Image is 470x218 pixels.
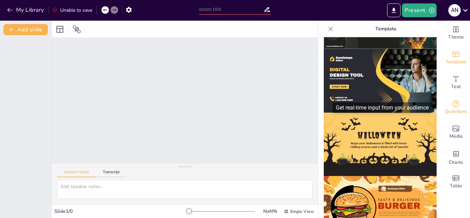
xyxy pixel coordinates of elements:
span: Single View [290,209,314,214]
button: Present [402,3,436,17]
div: NaN % [262,208,278,215]
span: Theme [448,33,464,41]
div: Slide 1 / 0 [54,208,189,215]
button: Transcript [96,170,127,177]
div: Add ready made slides [442,45,470,70]
div: Add images, graphics, shapes or video [442,120,470,145]
div: Get real-time input from your audience [442,95,470,120]
span: Questions [445,108,467,115]
div: Layout [54,24,65,35]
div: A N [448,4,461,17]
div: Add charts and graphs [442,145,470,169]
input: Insert title [199,4,264,14]
button: Speaker Notes [57,170,96,177]
img: thumb-12.png [324,49,437,113]
div: Add a table [442,169,470,194]
div: Add text boxes [442,70,470,95]
span: Template [446,58,467,66]
span: Charts [449,159,463,166]
img: thumb-13.png [324,113,437,176]
button: Export to PowerPoint [387,3,400,17]
span: Table [450,182,462,190]
p: Template [336,21,435,37]
button: Add slide [3,24,48,35]
div: Change the overall theme [442,21,470,45]
span: Text [451,83,461,91]
button: A N [448,3,461,17]
span: Media [449,133,463,140]
div: Get real-time input from your audience [332,102,432,113]
button: My Library [5,4,47,15]
span: Position [73,25,81,33]
div: Unable to save [52,7,92,13]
